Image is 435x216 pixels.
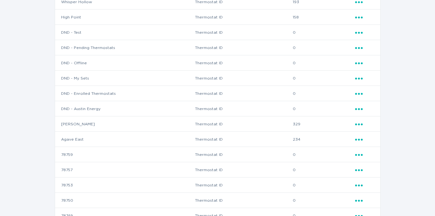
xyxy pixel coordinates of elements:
[195,25,292,40] td: Thermostat ID
[55,25,380,40] tr: ddff006348d9f6985cde266114d976495c840879
[55,147,380,162] tr: 862d7e61bf7e59affd8f8f0a251e89895d027e44
[292,25,355,40] td: 0
[292,132,355,147] td: 234
[355,14,374,21] div: Popover menu
[55,40,195,55] td: DND - Pending Thermostats
[355,197,374,204] div: Popover menu
[55,55,380,71] tr: 9be81fdf13b199ac06cde2f8043a754f6569e408
[292,55,355,71] td: 0
[55,86,195,101] td: DND - Enrolled Thermostats
[355,136,374,143] div: Popover menu
[355,75,374,82] div: Popover menu
[292,40,355,55] td: 0
[292,162,355,178] td: 0
[195,162,292,178] td: Thermostat ID
[55,193,195,208] td: 78750
[355,166,374,173] div: Popover menu
[355,90,374,97] div: Popover menu
[195,71,292,86] td: Thermostat ID
[55,162,195,178] td: 78757
[55,101,195,116] td: DND - Austin Energy
[55,25,195,40] td: DND - Test
[195,116,292,132] td: Thermostat ID
[292,147,355,162] td: 0
[292,71,355,86] td: 0
[195,132,292,147] td: Thermostat ID
[55,71,195,86] td: DND - My Sets
[55,193,380,208] tr: e4e82fe5ea0a44fa7f5f27b9e8559833af748684
[292,116,355,132] td: 329
[195,178,292,193] td: Thermostat ID
[195,10,292,25] td: Thermostat ID
[55,178,195,193] td: 78753
[55,147,195,162] td: 78759
[292,193,355,208] td: 0
[355,44,374,51] div: Popover menu
[292,178,355,193] td: 0
[55,10,380,25] tr: 3124351f5c3d4c9295d2153e43e32fc4
[292,10,355,25] td: 158
[55,132,195,147] td: Agave East
[355,29,374,36] div: Popover menu
[292,86,355,101] td: 0
[195,55,292,71] td: Thermostat ID
[55,55,195,71] td: DND - Offline
[355,121,374,128] div: Popover menu
[195,40,292,55] td: Thermostat ID
[195,86,292,101] td: Thermostat ID
[195,193,292,208] td: Thermostat ID
[355,59,374,66] div: Popover menu
[195,101,292,116] td: Thermostat ID
[55,101,380,116] tr: fcb232379e0beb5609ca3ebf4a432c09188cb681
[55,86,380,101] tr: 654edd05f3ec40edf52bc9e046615707da5e941d
[55,162,380,178] tr: 75010b4a8afef8476c88be71f881fd85719f3a73
[55,116,380,132] tr: 4c7b4abfe2b34ebaa82c5e767258e6bb
[355,105,374,112] div: Popover menu
[355,182,374,189] div: Popover menu
[55,40,380,55] tr: 875b5b04df190954f478b077fce870cf1c2768f7
[195,147,292,162] td: Thermostat ID
[355,151,374,158] div: Popover menu
[292,101,355,116] td: 0
[55,178,380,193] tr: ed7a9cd9b2e73feaff09871abae1d7e5b673d5b0
[55,10,195,25] td: High Point
[55,116,195,132] td: [PERSON_NAME]
[55,132,380,147] tr: d4e68daaa0f24a49beb9002b841a67a6
[55,71,380,86] tr: 274b88dc753a02d18ae93be4962f2448805cfa36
